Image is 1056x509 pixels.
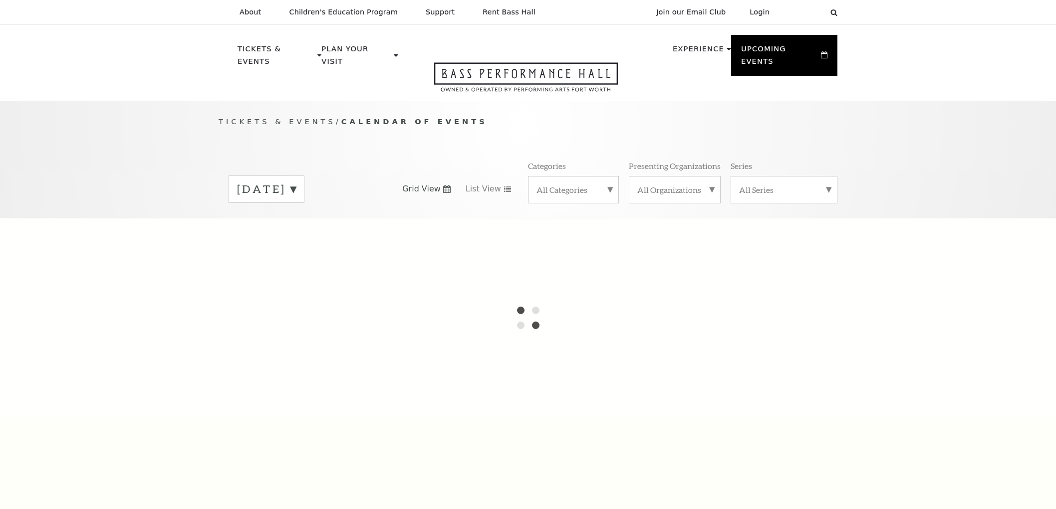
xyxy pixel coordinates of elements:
[741,43,818,73] p: Upcoming Events
[237,181,296,197] label: [DATE]
[637,184,712,195] label: All Organizations
[402,183,441,194] span: Grid View
[341,117,488,126] span: Calendar of Events
[219,117,336,126] span: Tickets & Events
[528,161,566,171] p: Categories
[238,43,315,73] p: Tickets & Events
[629,161,721,171] p: Presenting Organizations
[289,8,398,16] p: Children's Education Program
[219,116,837,128] p: /
[321,43,391,73] p: Plan Your Visit
[426,8,455,16] p: Support
[673,43,724,61] p: Experience
[739,184,829,195] label: All Series
[466,183,501,194] span: List View
[536,184,610,195] label: All Categories
[786,7,821,17] select: Select:
[240,8,261,16] p: About
[731,161,752,171] p: Series
[483,8,535,16] p: Rent Bass Hall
